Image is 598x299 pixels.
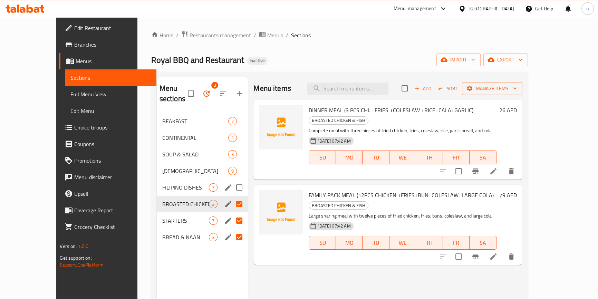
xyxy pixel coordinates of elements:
[363,236,389,250] button: TU
[472,238,493,248] span: SA
[74,40,151,49] span: Branches
[499,190,517,200] h6: 79 AED
[416,151,443,164] button: TH
[157,163,248,179] div: [DEMOGRAPHIC_DATA]9
[184,86,198,101] span: Select all sections
[70,90,151,98] span: Full Menu View
[315,138,353,144] span: [DATE] 07:42 AM
[70,107,151,115] span: Edit Menu
[74,190,151,198] span: Upsell
[228,167,237,175] div: items
[489,56,522,64] span: export
[74,156,151,165] span: Promotions
[419,153,440,163] span: TH
[60,260,104,269] a: Support.OpsPlatform
[503,163,520,180] button: delete
[209,216,218,225] div: items
[223,232,233,242] button: edit
[363,151,389,164] button: TU
[162,200,209,208] span: BROASTED CHICKEN & FISH
[309,151,336,164] button: SU
[78,242,89,251] span: 1.0.0
[176,31,179,39] li: /
[499,105,517,115] h6: 26 AED
[339,238,360,248] span: MO
[157,110,248,248] nav: Menu sections
[434,83,462,94] span: Sort items
[59,219,156,235] a: Grocery Checklist
[419,238,440,248] span: TH
[247,58,268,64] span: Inactive
[446,153,467,163] span: FR
[59,20,156,36] a: Edit Restaurant
[451,249,466,264] span: Select to update
[157,212,248,229] div: STARTERS7edit
[467,84,517,93] span: Manage items
[438,85,457,93] span: Sort
[59,36,156,53] a: Branches
[259,190,303,234] img: FAMILY PACK MEAL (12PCS CHICKEN +FRIES+BUN+COLESLAW+LARGE COLA)
[59,136,156,152] a: Coupons
[74,223,151,231] span: Grocery Checklist
[74,123,151,132] span: Choice Groups
[74,24,151,32] span: Edit Restaurant
[247,57,268,65] div: Inactive
[65,69,156,86] a: Sections
[162,117,229,125] span: BEAKFAST
[215,85,231,102] span: Sort sections
[436,54,481,66] button: import
[59,152,156,169] a: Promotions
[307,83,388,95] input: search
[392,153,413,163] span: WE
[470,151,496,164] button: SA
[389,236,416,250] button: WE
[229,168,237,174] span: 9
[160,83,188,104] h2: Menu sections
[59,119,156,136] a: Choice Groups
[162,150,229,158] span: SOUP & SALAD
[253,83,291,94] h2: Menu items
[162,134,229,142] span: CONTINENTAL
[59,202,156,219] a: Coverage Report
[309,236,336,250] button: SU
[162,233,209,241] span: BREAD & NAAN
[339,153,360,163] span: MO
[157,179,248,196] div: FILIPINO DISHES7edit
[397,81,412,96] span: Select section
[198,85,215,102] span: Bulk update
[209,201,217,208] span: 2
[59,169,156,185] a: Menu disclaimer
[74,173,151,181] span: Menu disclaimer
[151,31,173,39] a: Home
[309,116,368,124] span: BROASTED CHICKEN & FISH
[76,57,151,65] span: Menus
[462,82,522,95] button: Manage items
[162,216,209,225] span: STARTERS
[209,233,218,241] div: items
[336,236,363,250] button: MO
[309,212,496,220] p: Large sharing meal with twelve pieces of fried chicken, fries, buns, coleslaw, and large cola
[70,74,151,82] span: Sections
[223,215,233,226] button: edit
[209,218,217,224] span: 7
[446,238,467,248] span: FR
[309,126,496,135] p: Complete meal with three pieces of fried chicken, fries, coleslaw, rice, garlic bread, and cola
[229,135,237,141] span: 1
[469,5,514,12] div: [GEOGRAPHIC_DATA]
[228,134,237,142] div: items
[503,248,520,265] button: delete
[209,200,218,208] div: items
[392,238,413,248] span: WE
[312,238,333,248] span: SU
[414,85,432,93] span: Add
[151,31,528,40] nav: breadcrumb
[489,252,498,261] a: Edit menu item
[157,113,248,129] div: BEAKFAST7
[209,234,217,241] span: 3
[228,117,237,125] div: items
[211,82,218,89] span: 3
[209,184,217,191] span: 7
[336,151,363,164] button: MO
